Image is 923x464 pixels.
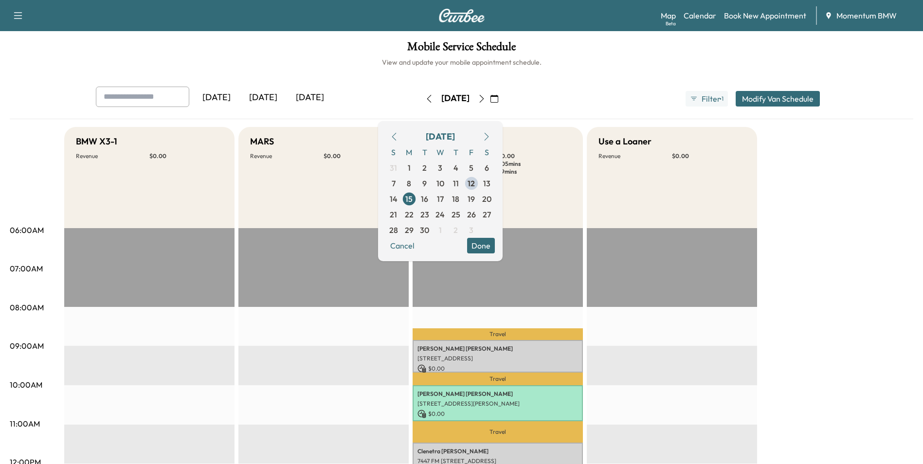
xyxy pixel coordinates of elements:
[684,10,716,21] a: Calendar
[10,41,913,57] h1: Mobile Service Schedule
[598,152,672,160] p: Revenue
[661,10,676,21] a: MapBeta
[453,162,458,174] span: 4
[736,91,820,107] button: Modify Van Schedule
[417,345,578,353] p: [PERSON_NAME] [PERSON_NAME]
[672,152,745,160] p: $ 0.00
[441,92,470,105] div: [DATE]
[452,209,460,220] span: 25
[10,418,40,429] p: 11:00AM
[483,209,491,220] span: 27
[498,152,571,160] p: $ 0.00
[686,91,727,107] button: Filter●1
[468,193,475,205] span: 19
[389,224,398,236] span: 28
[435,209,445,220] span: 24
[392,178,396,189] span: 7
[438,162,442,174] span: 3
[598,135,652,148] h5: Use a Loaner
[417,355,578,362] p: [STREET_ADDRESS]
[417,400,578,408] p: [STREET_ADDRESS][PERSON_NAME]
[390,193,398,205] span: 14
[483,178,490,189] span: 13
[413,373,583,385] p: Travel
[702,93,719,105] span: Filter
[467,238,495,253] button: Done
[417,410,578,418] p: $ 0.00
[439,224,442,236] span: 1
[413,328,583,340] p: Travel
[498,160,571,168] p: 205 mins
[10,340,44,352] p: 09:00AM
[413,421,583,443] p: Travel
[193,87,240,109] div: [DATE]
[390,209,397,220] span: 21
[386,238,419,253] button: Cancel
[250,135,274,148] h5: MARS
[10,57,913,67] h6: View and update your mobile appointment schedule.
[421,193,428,205] span: 16
[420,224,429,236] span: 30
[324,152,397,160] p: $ 0.00
[10,302,44,313] p: 08:00AM
[417,144,433,160] span: T
[10,263,43,274] p: 07:00AM
[836,10,897,21] span: Momentum BMW
[464,144,479,160] span: F
[452,193,459,205] span: 18
[401,144,417,160] span: M
[240,87,287,109] div: [DATE]
[438,9,485,22] img: Curbee Logo
[485,162,489,174] span: 6
[417,420,578,428] p: 10:00 am - 10:55 am
[422,178,427,189] span: 9
[422,162,427,174] span: 2
[453,178,459,189] span: 11
[10,379,42,391] p: 10:00AM
[436,178,444,189] span: 10
[724,10,806,21] a: Book New Appointment
[250,152,324,160] p: Revenue
[405,193,413,205] span: 15
[467,209,476,220] span: 26
[469,224,473,236] span: 3
[76,152,149,160] p: Revenue
[666,20,676,27] div: Beta
[386,144,401,160] span: S
[469,162,473,174] span: 5
[407,178,411,189] span: 8
[498,168,571,176] p: 99 mins
[417,390,578,398] p: [PERSON_NAME] [PERSON_NAME]
[417,364,578,373] p: $ 0.00
[390,162,397,174] span: 31
[433,144,448,160] span: W
[448,144,464,160] span: T
[408,162,411,174] span: 1
[149,152,223,160] p: $ 0.00
[405,209,414,220] span: 22
[426,130,455,143] div: [DATE]
[722,95,724,103] span: 1
[10,224,44,236] p: 06:00AM
[453,224,458,236] span: 2
[420,209,429,220] span: 23
[468,178,475,189] span: 12
[405,224,414,236] span: 29
[76,135,117,148] h5: BMW X3-1
[719,96,721,101] span: ●
[287,87,333,109] div: [DATE]
[482,193,491,205] span: 20
[437,193,444,205] span: 17
[417,447,578,455] p: Clenetra [PERSON_NAME]
[479,144,495,160] span: S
